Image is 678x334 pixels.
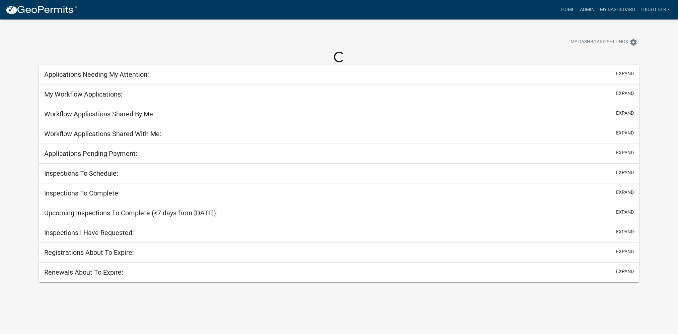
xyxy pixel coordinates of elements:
span: My Dashboard Settings [571,38,628,46]
a: Home [558,3,577,16]
button: expand [616,248,634,255]
h5: Registrations About To Expire: [44,248,134,257]
a: Admin [577,3,597,16]
h5: Upcoming Inspections To Complete (<7 days from [DATE]): [44,209,218,217]
button: expand [616,268,634,275]
button: expand [616,169,634,176]
button: expand [616,90,634,97]
a: My Dashboard [597,3,637,16]
h5: Applications Needing My Attention: [44,70,149,78]
i: settings [629,38,637,46]
a: tbosteder [637,3,673,16]
button: expand [616,110,634,117]
h5: Renewals About To Expire: [44,268,123,276]
h5: Workflow Applications Shared By Me: [44,110,155,118]
h5: Inspections I Have Requested: [44,229,134,237]
button: expand [616,209,634,216]
h5: Workflow Applications Shared With Me: [44,130,161,138]
button: expand [616,189,634,196]
h5: My Workflow Applications: [44,90,123,98]
button: expand [616,228,634,235]
h5: Applications Pending Payment: [44,150,137,158]
h5: Inspections To Complete: [44,189,120,197]
button: expand [616,70,634,77]
button: My Dashboard Settingssettings [565,36,643,49]
button: expand [616,149,634,156]
h5: Inspections To Schedule: [44,169,118,177]
button: expand [616,129,634,136]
